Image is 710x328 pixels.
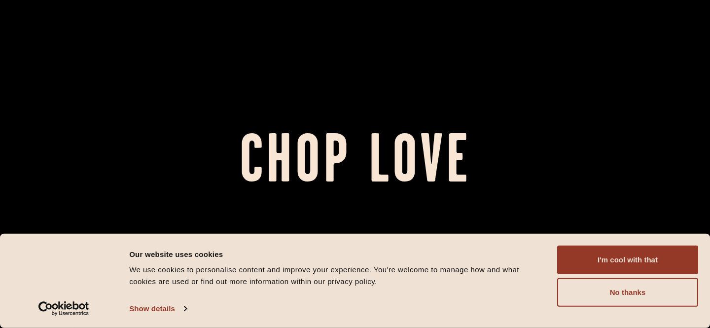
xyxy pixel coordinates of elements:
div: Our website uses cookies [129,248,546,260]
button: I'm cool with that [557,246,698,274]
a: Usercentrics Cookiebot - opens in a new window [21,301,107,316]
a: Show details [129,301,186,316]
div: We use cookies to personalise content and improve your experience. You're welcome to manage how a... [129,264,546,288]
button: No thanks [557,278,698,307]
